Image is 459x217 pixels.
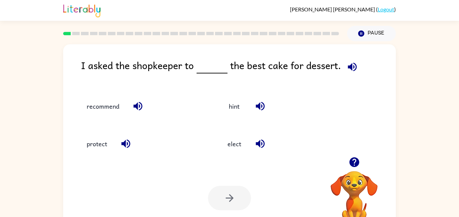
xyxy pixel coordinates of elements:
button: hint [220,97,248,115]
button: elect [220,135,248,153]
a: Logout [378,6,394,12]
img: Literably [63,3,100,17]
button: protect [80,135,114,153]
div: I asked the shopkeeper to the best cake for dessert. [81,58,396,84]
div: ( ) [290,6,396,12]
button: recommend [80,97,126,115]
span: [PERSON_NAME] [PERSON_NAME] [290,6,376,12]
button: Pause [347,26,396,41]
